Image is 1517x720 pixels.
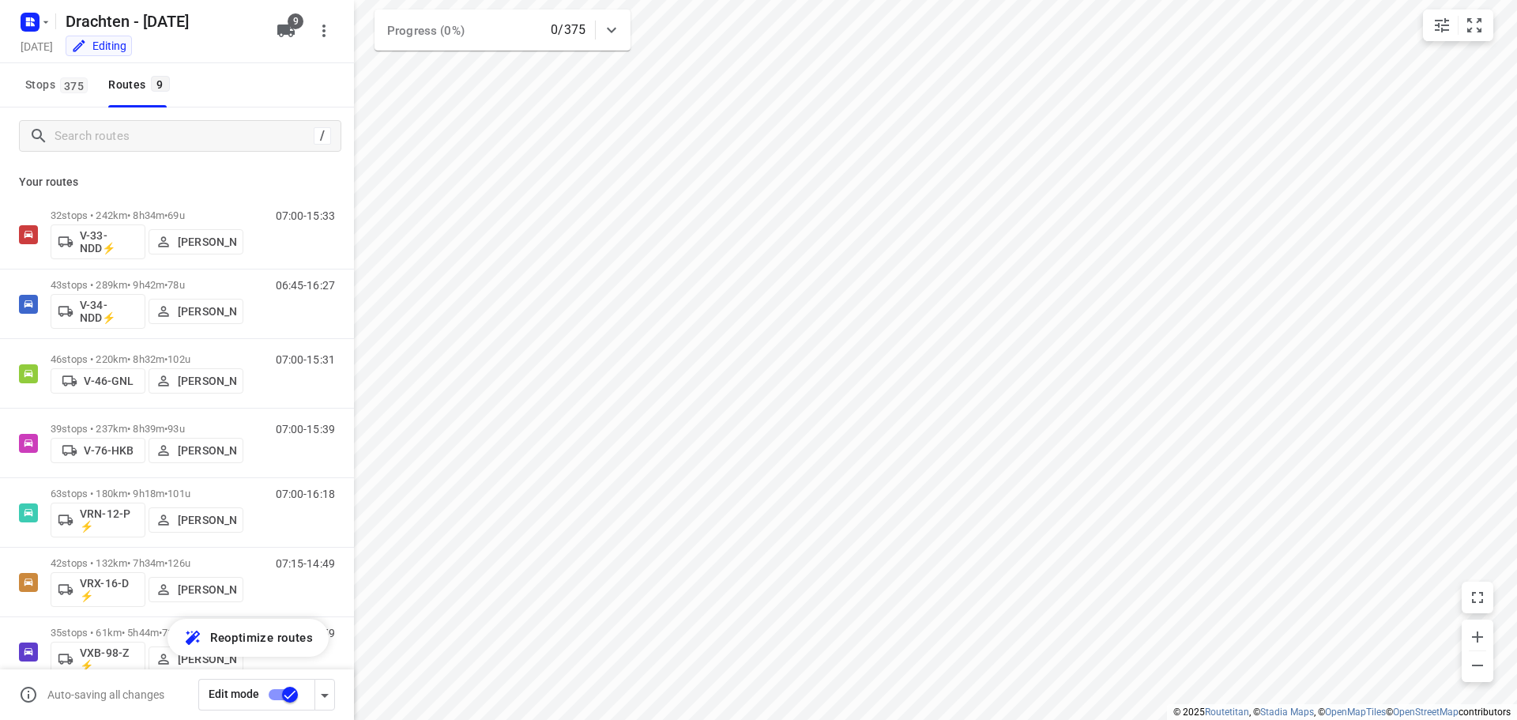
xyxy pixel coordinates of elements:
div: Driver app settings [315,684,334,704]
span: 69u [168,209,184,221]
p: 39 stops • 237km • 8h39m [51,423,243,435]
button: [PERSON_NAME] [149,438,243,463]
button: Reoptimize routes [168,619,329,657]
button: VRX-16-D ⚡ [51,572,145,607]
div: Routes [108,75,174,95]
span: • [164,209,168,221]
span: • [164,423,168,435]
div: small contained button group [1423,9,1493,41]
p: V-76-HKB [84,444,134,457]
p: [PERSON_NAME] [178,236,236,248]
div: You are currently in edit mode. [71,38,126,54]
button: V-76-HKB [51,438,145,463]
button: More [308,15,340,47]
span: • [164,557,168,569]
input: Search routes [55,124,314,149]
a: OpenMapTiles [1325,707,1386,718]
p: 32 stops • 242km • 8h34m [51,209,243,221]
button: [PERSON_NAME] [149,646,243,672]
p: 07:00-15:31 [276,353,335,366]
p: VXB-98-Z ⚡ [80,646,138,672]
span: • [164,488,168,499]
button: V-33-NDD⚡ [51,224,145,259]
a: Stadia Maps [1260,707,1314,718]
button: VXB-98-Z ⚡ [51,642,145,677]
span: 93u [168,423,184,435]
span: 375 [60,77,88,93]
p: 43 stops • 289km • 9h42m [51,279,243,291]
p: 07:15-14:49 [276,557,335,570]
button: VRN-12-P ⚡ [51,503,145,537]
button: [PERSON_NAME] [149,229,243,254]
p: [PERSON_NAME] [178,444,236,457]
span: 102u [168,353,190,365]
p: 07:00-15:39 [276,423,335,435]
p: VRX-16-D ⚡ [80,577,138,602]
span: 101u [168,488,190,499]
span: Progress (0%) [387,24,465,38]
span: 9 [288,13,303,29]
div: / [314,127,331,145]
p: 63 stops • 180km • 9h18m [51,488,243,499]
button: Map settings [1426,9,1458,41]
li: © 2025 , © , © © contributors [1173,707,1511,718]
a: OpenStreetMap [1393,707,1459,718]
p: 06:45-16:27 [276,279,335,292]
a: Routetitan [1205,707,1249,718]
span: 71u [162,627,179,639]
p: V-34-NDD⚡ [80,299,138,324]
button: V-34-NDD⚡ [51,294,145,329]
p: 07:00-16:18 [276,488,335,500]
span: 9 [151,76,170,92]
p: 46 stops • 220km • 8h32m [51,353,243,365]
span: Reoptimize routes [210,628,313,648]
p: V-46-GNL [84,375,134,387]
p: [PERSON_NAME] [178,375,236,387]
button: [PERSON_NAME] [149,368,243,394]
div: Progress (0%)0/375 [375,9,631,51]
button: [PERSON_NAME] [149,299,243,324]
p: [PERSON_NAME] [178,514,236,526]
span: • [159,627,162,639]
p: 35 stops • 61km • 5h44m [51,627,243,639]
h5: Drachten - [DATE] [59,9,264,34]
span: Edit mode [209,688,259,700]
button: 9 [270,15,302,47]
span: • [164,353,168,365]
button: [PERSON_NAME] [149,507,243,533]
button: [PERSON_NAME] [149,577,243,602]
button: V-46-GNL [51,368,145,394]
h5: Project date [14,37,59,55]
span: 78u [168,279,184,291]
p: V-33-NDD⚡ [80,229,138,254]
p: [PERSON_NAME] [178,583,236,596]
p: Your routes [19,174,335,190]
span: Stops [25,75,92,95]
p: VRN-12-P ⚡ [80,507,138,533]
p: [PERSON_NAME] [178,305,236,318]
span: • [164,279,168,291]
p: 07:00-15:33 [276,209,335,222]
p: Auto-saving all changes [47,688,164,701]
button: Fit zoom [1459,9,1490,41]
p: 42 stops • 132km • 7h34m [51,557,243,569]
p: 0/375 [551,21,585,40]
p: [PERSON_NAME] [178,653,236,665]
span: 126u [168,557,190,569]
